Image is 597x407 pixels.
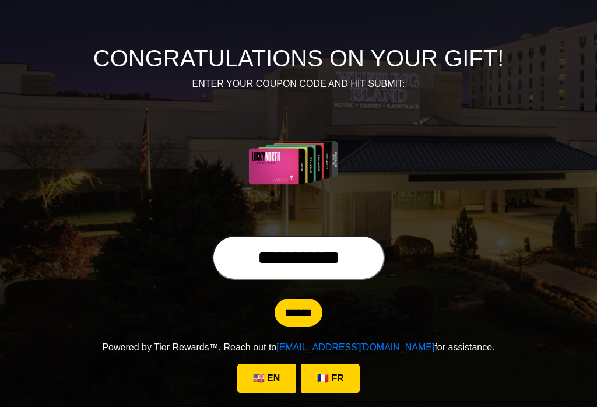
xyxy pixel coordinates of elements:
[301,364,360,393] a: 🇫🇷 FR
[27,77,570,91] p: ENTER YOUR COUPON CODE AND HIT SUBMIT:
[234,364,363,393] div: Language Selection
[102,342,494,352] span: Powered by Tier Rewards™. Reach out to for assistance.
[221,105,377,222] img: Center Image
[237,364,296,393] a: 🇺🇸 EN
[27,44,570,72] h1: CONGRATULATIONS ON YOUR GIFT!
[276,342,434,352] a: [EMAIL_ADDRESS][DOMAIN_NAME]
